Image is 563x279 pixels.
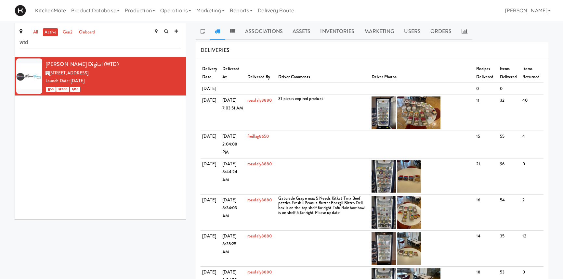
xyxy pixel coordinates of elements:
img: dtim43q7u0hrovwikar7.jpg [397,96,440,129]
td: [DATE] 8:44:24 AM [221,158,246,194]
a: rossdaly8880 [247,233,272,239]
td: 21 [475,158,498,194]
img: xgwbqae3akuedxycxq64.jpg [397,196,421,229]
td: 96 [498,158,521,194]
td: 12 [521,230,543,266]
div: [PERSON_NAME] Digital (WTD) [46,59,181,69]
td: 0 [521,158,543,194]
img: igpehgfqzrkkhseeb262.jpg [372,196,396,229]
td: 31 pieces expired product [277,95,370,131]
td: [DATE] [201,83,221,95]
li: [PERSON_NAME] Digital (WTD)[STREET_ADDRESS]Launch Date: [DATE] 50 200 10 [15,57,186,95]
td: 4 [521,131,543,158]
td: 35 [498,230,521,266]
input: Search site [20,36,181,48]
td: [DATE] 8:35:25 AM [221,230,246,266]
td: Gatorade Grape max 5 Needs Kitkat Twix Beef patties Freshii Peanut Butter Energii Bistro Deli box... [277,194,370,230]
a: Associations [240,23,288,40]
img: j5ie1cmh44v14if5yp1h.jpg [397,232,421,265]
td: 2 [521,194,543,230]
a: gen2 [61,28,74,36]
td: 16 [475,194,498,230]
a: active [43,28,58,36]
td: 32 [498,95,521,131]
img: npf6zfjyclvug0nd5bis.jpg [397,160,421,193]
td: [DATE] [201,230,221,266]
a: rossdaly8880 [247,197,272,203]
a: Marketing [360,23,399,40]
td: 0 [498,83,521,95]
td: 14 [475,230,498,266]
td: 54 [498,194,521,230]
td: [DATE] [201,194,221,230]
td: 40 [521,95,543,131]
a: freillag8650 [247,133,269,139]
td: [DATE] [201,131,221,158]
a: rossdaly8880 [247,97,272,103]
img: dlhbpiqxjg6vxceqi5br.jpg [372,96,396,129]
td: [DATE] 2:04:08 PM [221,131,246,158]
a: rossdaly8880 [247,161,272,167]
td: [DATE] [201,158,221,194]
td: 15 [475,131,498,158]
a: rossdaly8880 [247,269,272,275]
th: Items Delivered [498,63,521,83]
td: 55 [498,131,521,158]
th: Delivery Date [201,63,221,83]
th: Driver Comments [277,63,370,83]
th: Delivered At [221,63,246,83]
img: Micromart [15,5,26,16]
td: [DATE] [201,95,221,131]
div: Launch Date: [DATE] [46,77,181,85]
td: 0 [475,83,498,95]
th: Delivered By [246,63,277,83]
td: 11 [475,95,498,131]
a: Inventories [315,23,359,40]
img: tpknmwykxlj6gectlkax.jpg [372,160,396,193]
td: [DATE] 7:03:51 AM [221,95,246,131]
span: DELIVERIES [201,46,229,54]
th: Recipes Delivered [475,63,498,83]
a: onboard [77,28,97,36]
a: all [32,28,40,36]
span: 10 [70,87,80,92]
span: 50 [46,87,56,92]
a: Users [399,23,426,40]
span: [STREET_ADDRESS] [49,70,88,76]
span: 200 [56,87,69,92]
td: [DATE] 8:34:03 AM [221,194,246,230]
img: ckjwr9w1bvopjejqe7b7.jpg [372,232,396,265]
a: Assets [288,23,316,40]
a: Orders [426,23,457,40]
th: Items Returned [521,63,543,83]
th: Driver Photos [370,63,475,83]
